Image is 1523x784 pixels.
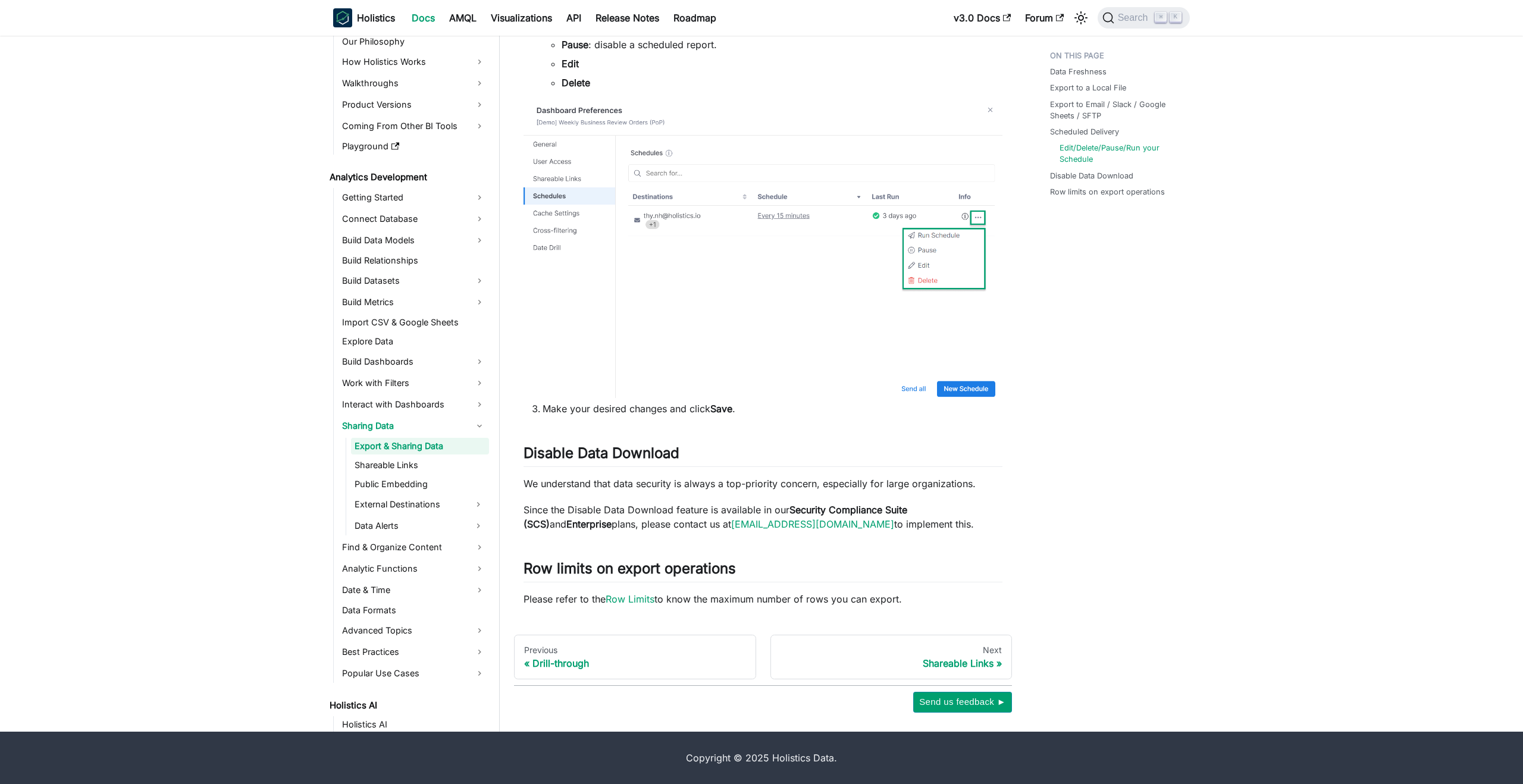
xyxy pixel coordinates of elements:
[351,457,489,473] a: Shareable Links
[351,476,489,493] a: Public Embedding
[351,516,468,535] a: Data Alerts
[1018,8,1071,27] a: Forum
[562,58,579,70] strong: Edit
[666,8,723,27] a: Roadmap
[333,8,352,27] img: Holistics
[566,518,612,530] strong: Enterprise
[1155,12,1167,23] kbd: ⌘
[484,8,559,27] a: Visualizations
[405,8,442,27] a: Docs
[339,138,489,155] a: Playground
[514,635,756,680] a: PreviousDrill-through
[524,592,1002,606] p: Please refer to the to know the maximum number of rows you can export.
[339,621,489,640] a: Advanced Topics
[339,559,489,578] a: Analytic Functions
[562,37,1002,52] li: : disable a scheduled report.
[339,252,489,269] a: Build Relationships
[1050,170,1133,181] a: Disable Data Download
[339,314,489,331] a: Import CSV & Google Sheets
[524,504,907,530] strong: Security Compliance Suite (SCS)
[781,657,1002,669] div: Shareable Links
[339,538,489,557] a: Find & Organize Content
[919,694,1006,710] span: Send us feedback ►
[524,476,1002,491] p: We understand that data security is always a top-priority concern, especially for large organizat...
[947,8,1018,27] a: v3.0 Docs
[339,333,489,350] a: Explore Data
[562,77,590,89] strong: Delete
[1060,142,1178,165] a: Edit/Delete/Pause/Run your Schedule
[1071,8,1090,27] button: Switch between dark and light mode (currently light mode)
[339,395,489,414] a: Interact with Dashboards
[326,697,489,714] a: Holistics AI
[559,8,588,27] a: API
[606,593,654,605] a: Row Limits
[710,403,732,415] strong: Save
[339,33,489,50] a: Our Philosophy
[1050,126,1119,137] a: Scheduled Delivery
[357,11,395,25] b: Holistics
[1050,186,1165,197] a: Row limits on export operations
[524,657,746,669] div: Drill-through
[339,581,489,600] a: Date & Time
[339,716,489,733] a: Holistics AI
[351,438,489,454] a: Export & Sharing Data
[913,692,1012,712] button: Send us feedback ►
[339,231,489,250] a: Build Data Models
[562,39,588,51] strong: Pause
[339,352,489,371] a: Build Dashboards
[588,8,666,27] a: Release Notes
[1114,12,1155,23] span: Search
[524,560,1002,582] h2: Row limits on export operations
[524,444,1002,467] h2: Disable Data Download
[1170,12,1182,23] kbd: K
[1050,99,1183,121] a: Export to Email / Slack / Google Sheets / SFTP
[1050,66,1107,77] a: Data Freshness
[339,95,489,114] a: Product Versions
[1050,82,1126,93] a: Export to a Local File
[383,751,1140,765] div: Copyright © 2025 Holistics Data.
[333,8,395,27] a: HolisticsHolistics
[339,271,489,290] a: Build Datasets
[326,169,489,186] a: Analytics Development
[339,664,489,683] a: Popular Use Cases
[1098,7,1190,29] button: Search (Command+K)
[339,117,489,136] a: Coming From Other BI Tools
[339,416,489,435] a: Sharing Data
[524,503,1002,531] p: Since the Disable Data Download feature is available in our and plans, please contact us at to im...
[543,402,1002,416] li: Make your desired changes and click .
[339,209,489,228] a: Connect Database
[468,495,489,514] button: Expand sidebar category 'External Destinations'
[339,52,489,71] a: How Holistics Works
[339,188,489,207] a: Getting Started
[339,374,489,393] a: Work with Filters
[351,495,468,514] a: External Destinations
[770,635,1013,680] a: NextShareable Links
[339,642,489,661] a: Best Practices
[339,293,489,312] a: Build Metrics
[468,516,489,535] button: Expand sidebar category 'Data Alerts'
[514,635,1012,680] nav: Docs pages
[781,645,1002,656] div: Next
[731,518,894,530] a: [EMAIL_ADDRESS][DOMAIN_NAME]
[339,602,489,619] a: Data Formats
[442,8,484,27] a: AMQL
[524,645,746,656] div: Previous
[339,74,489,93] a: Walkthroughs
